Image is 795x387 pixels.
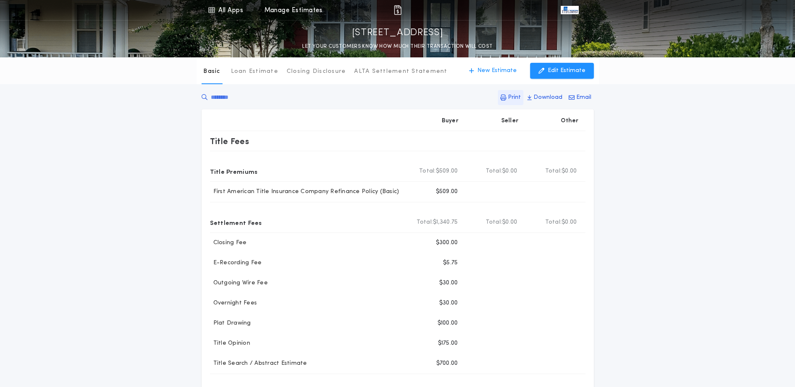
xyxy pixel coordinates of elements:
p: Other [561,117,578,125]
span: $0.00 [562,218,577,227]
img: vs-icon [561,6,578,14]
p: $300.00 [436,239,458,247]
p: Buyer [442,117,458,125]
p: Title Fees [210,134,249,148]
p: E-Recording Fee [210,259,262,267]
p: Closing Disclosure [287,67,346,76]
b: Total: [417,218,433,227]
p: $175.00 [438,339,458,348]
p: $30.00 [439,299,458,307]
span: $0.00 [502,218,517,227]
p: $30.00 [439,279,458,287]
span: $0.00 [502,167,517,175]
p: Email [576,93,591,102]
p: ALTA Settlement Statement [354,67,447,76]
button: Print [498,90,523,105]
p: Title Search / Abstract Estimate [210,359,307,368]
p: Plat Drawing [210,319,251,328]
button: Edit Estimate [530,63,594,79]
p: Loan Estimate [231,67,278,76]
p: [STREET_ADDRESS] [352,26,443,40]
span: $509.00 [436,167,458,175]
p: $5.75 [443,259,458,267]
span: $0.00 [562,167,577,175]
b: Total: [545,218,562,227]
b: Total: [419,167,436,175]
p: $509.00 [436,188,458,196]
img: img [393,5,403,15]
b: Total: [486,218,502,227]
p: First American Title Insurance Company Refinance Policy (Basic) [210,188,399,196]
p: LET YOUR CUSTOMERS KNOW HOW MUCH THEIR TRANSACTION WILL COST [302,42,492,51]
p: Settlement Fees [210,216,262,229]
b: Total: [486,167,502,175]
p: Basic [203,67,220,76]
p: Edit Estimate [548,67,585,75]
span: $1,340.75 [433,218,458,227]
p: Seller [501,117,519,125]
p: $700.00 [436,359,458,368]
p: Closing Fee [210,239,247,247]
p: Print [508,93,521,102]
p: Title Opinion [210,339,250,348]
button: Email [566,90,594,105]
p: New Estimate [477,67,517,75]
button: Download [525,90,565,105]
p: Title Premiums [210,165,258,178]
button: New Estimate [461,63,525,79]
p: $100.00 [438,319,458,328]
p: Outgoing Wire Fee [210,279,268,287]
b: Total: [545,167,562,175]
p: Overnight Fees [210,299,257,307]
p: Download [533,93,562,102]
